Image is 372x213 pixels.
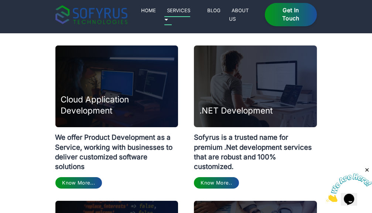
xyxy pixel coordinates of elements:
[326,167,372,202] iframe: chat widget
[229,6,249,23] a: About Us
[164,6,191,25] a: Services 🞃
[194,177,239,189] a: Know More..
[55,5,127,24] img: sofyrus
[265,3,317,27] a: Get in Touch
[199,105,273,116] h3: .NET Development
[61,94,178,116] h3: Cloud Application Development
[205,6,223,15] a: Blog
[55,177,102,189] a: Know More...
[194,127,317,172] p: Sofyrus is a trusted name for premium .Net development services that are robust and 100% customized.
[55,127,178,172] p: We offer Product Development as a Service, working with businesses to deliver customized software...
[139,6,159,15] a: Home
